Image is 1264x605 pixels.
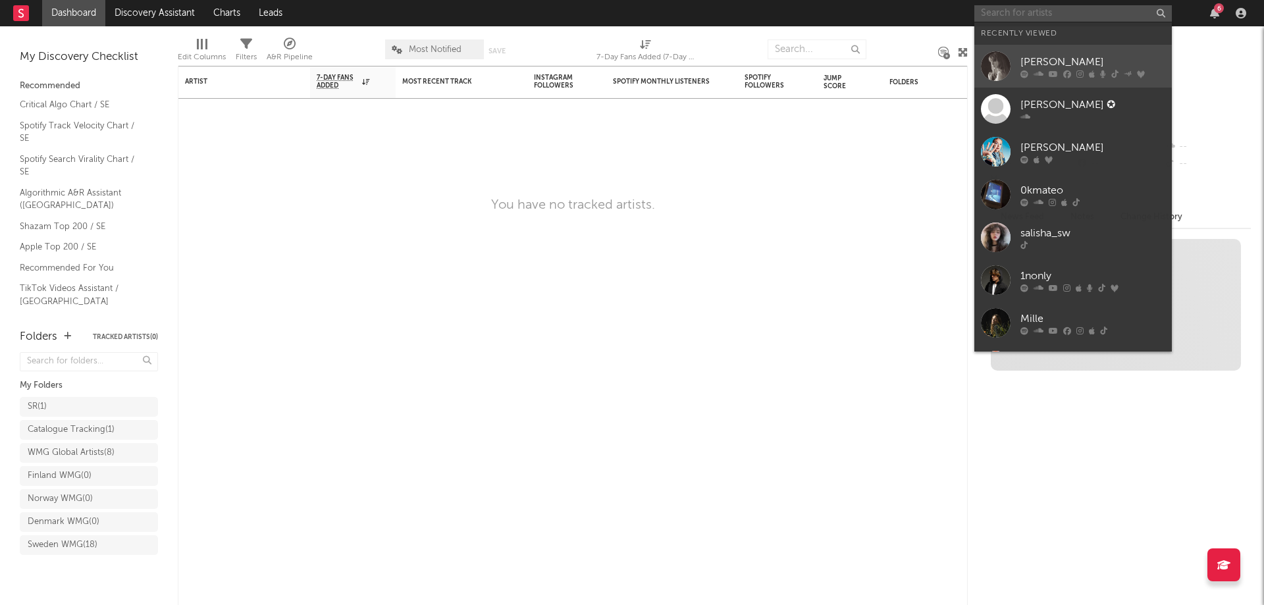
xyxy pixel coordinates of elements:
a: [PERSON_NAME] [974,130,1172,173]
div: Filters [236,33,257,71]
a: Spotify Track Velocity Chart / SE [20,118,145,145]
div: 7-Day Fans Added (7-Day Fans Added) [596,33,695,71]
button: Save [488,47,506,55]
a: Apple Top 200 / SE [20,240,145,254]
div: 1nonly [1020,268,1165,284]
a: 0kmateo [974,173,1172,216]
a: SR(1) [20,397,158,417]
div: You have no tracked artists. [491,197,655,213]
a: TikTok Videos Assistant / [GEOGRAPHIC_DATA] [20,281,145,308]
div: SR ( 1 ) [28,399,47,415]
div: [PERSON_NAME] [1020,54,1165,70]
div: Recently Viewed [981,26,1165,41]
div: A&R Pipeline [267,33,313,71]
div: -- [1163,138,1251,155]
div: [PERSON_NAME] ✪ [1020,97,1165,113]
a: Sweden WMG(18) [20,535,158,555]
a: salisha_sw [974,216,1172,259]
span: Most Notified [409,45,461,54]
a: Algorithmic A&R Assistant ([GEOGRAPHIC_DATA]) [20,186,145,213]
a: [PERSON_NAME] [974,45,1172,88]
a: Alphaville [974,344,1172,387]
div: Instagram Followers [534,74,580,90]
div: Recommended [20,78,158,94]
div: Artist [185,78,284,86]
a: 1nonly [974,259,1172,302]
div: [PERSON_NAME] [1020,140,1165,155]
a: Catalogue Tracking(1) [20,420,158,440]
input: Search for artists [974,5,1172,22]
a: Finland WMG(0) [20,466,158,486]
a: [PERSON_NAME] ✪ [974,88,1172,130]
div: salisha_sw [1020,225,1165,241]
div: Spotify Followers [745,74,791,90]
input: Search for folders... [20,352,158,371]
div: Mille [1020,311,1165,327]
div: Edit Columns [178,33,226,71]
div: My Folders [20,378,158,394]
div: Denmark WMG ( 0 ) [28,514,99,530]
div: Finland WMG ( 0 ) [28,468,92,484]
div: Jump Score [824,74,856,90]
div: Norway WMG ( 0 ) [28,491,93,507]
a: Recommended For You [20,261,145,275]
input: Search... [768,39,866,59]
div: A&R Pipeline [267,49,313,65]
div: Catalogue Tracking ( 1 ) [28,422,115,438]
button: 6 [1210,8,1219,18]
a: Norway WMG(0) [20,489,158,509]
div: Folders [889,78,988,86]
div: Folders [20,329,57,345]
div: Edit Columns [178,49,226,65]
div: 7-Day Fans Added (7-Day Fans Added) [596,49,695,65]
div: 6 [1214,3,1224,13]
div: 0kmateo [1020,182,1165,198]
div: -- [1163,155,1251,172]
button: Tracked Artists(0) [93,334,158,340]
div: Most Recent Track [402,78,501,86]
a: Denmark WMG(0) [20,512,158,532]
a: Spotify Search Virality Chart / SE [20,152,145,179]
a: Shazam Top 200 / SE [20,219,145,234]
a: Critical Algo Chart / SE [20,97,145,112]
span: 7-Day Fans Added [317,74,359,90]
a: WMG Global Artists(8) [20,443,158,463]
div: Filters [236,49,257,65]
div: WMG Global Artists ( 8 ) [28,445,115,461]
div: Spotify Monthly Listeners [613,78,712,86]
a: Mille [974,302,1172,344]
div: Sweden WMG ( 18 ) [28,537,97,553]
div: My Discovery Checklist [20,49,158,65]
